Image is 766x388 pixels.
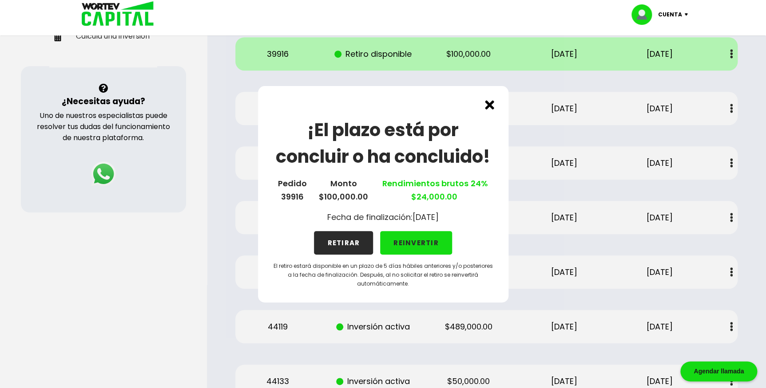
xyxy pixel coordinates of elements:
[278,177,307,204] p: Pedido 39916
[468,178,488,189] span: 24%
[682,13,694,16] img: icon-down
[314,231,373,255] button: RETIRAR
[658,8,682,21] p: Cuenta
[380,231,452,255] button: REINVERTIR
[380,178,488,202] a: Rendimientos brutos $24,000.00
[631,4,658,25] img: profile-image
[272,117,494,170] h1: ¡El plazo está por concluir o ha concluido!
[485,100,494,110] img: cross.ed5528e3.svg
[680,361,757,381] div: Agendar llamada
[319,177,368,204] p: Monto $100,000.00
[272,262,494,288] p: El retiro estará disponible en un plazo de 5 días hábiles anteriores y/o posteriores a la fecha d...
[327,211,439,224] p: Fecha de finalización: [DATE]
